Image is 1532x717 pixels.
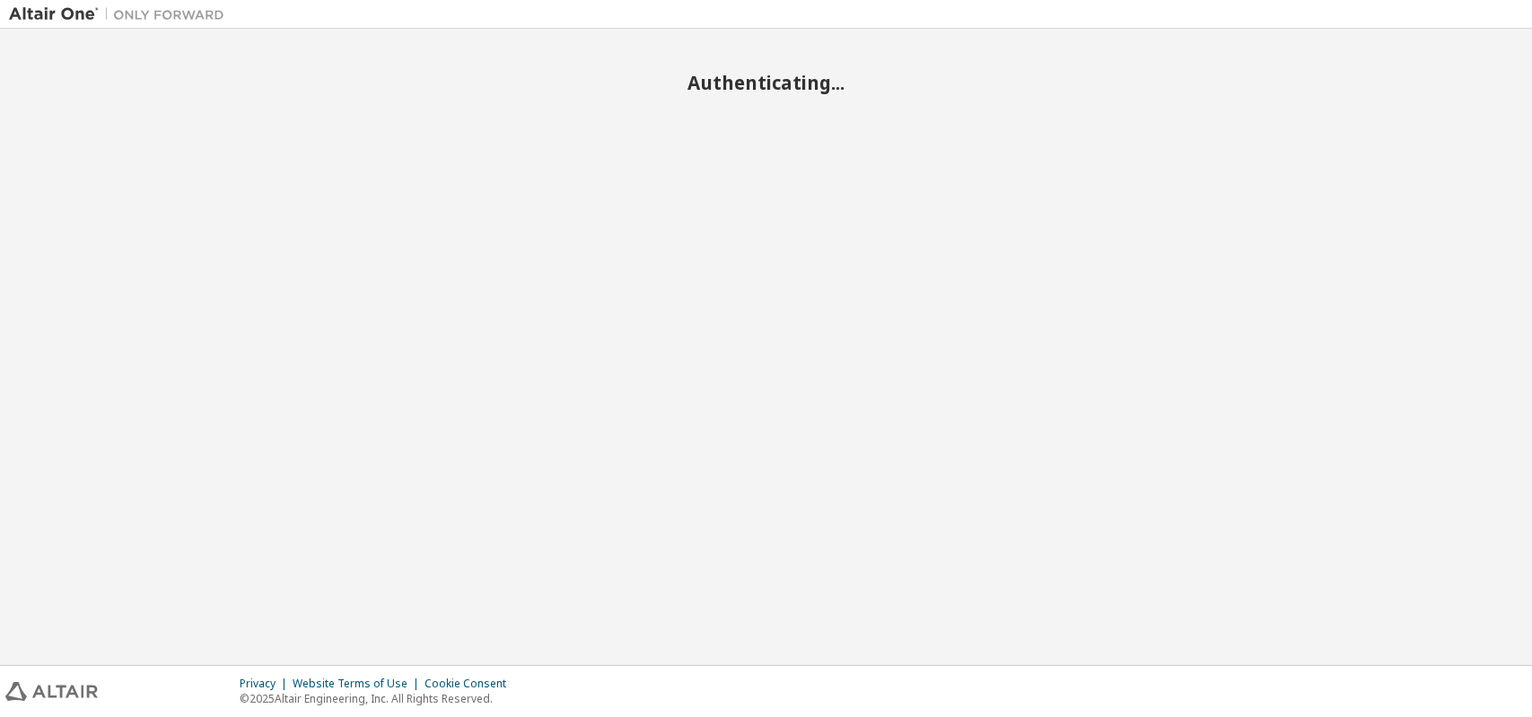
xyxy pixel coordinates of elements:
img: altair_logo.svg [5,682,98,701]
div: Cookie Consent [425,677,517,691]
div: Privacy [240,677,293,691]
img: Altair One [9,5,233,23]
h2: Authenticating... [9,71,1523,94]
div: Website Terms of Use [293,677,425,691]
p: © 2025 Altair Engineering, Inc. All Rights Reserved. [240,691,517,706]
